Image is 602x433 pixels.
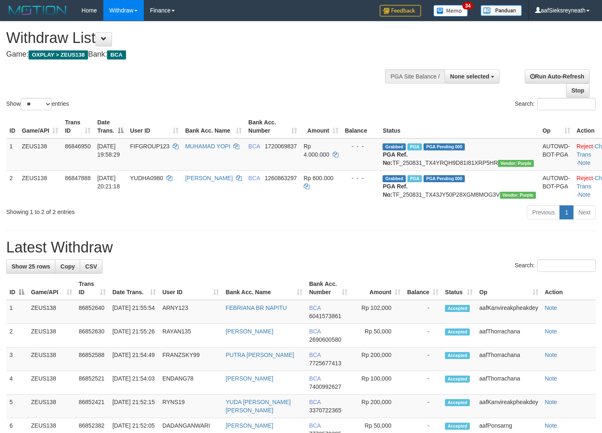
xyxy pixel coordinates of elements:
[109,300,159,324] td: [DATE] 21:55:54
[379,138,539,171] td: TF_250831_TX4YRQH9D81I81XRP5HR
[407,143,422,150] span: Marked by aafnoeunsreypich
[515,259,596,272] label: Search:
[345,174,376,182] div: - - -
[476,347,541,371] td: aafThorrachana
[539,138,573,171] td: AUTOWD-BOT-PGA
[445,328,470,335] span: Accepted
[109,347,159,371] td: [DATE] 21:54:49
[245,115,300,138] th: Bank Acc. Number: activate to sort column ascending
[80,259,102,274] a: CSV
[351,300,404,324] td: Rp 102,000
[76,347,109,371] td: 86852588
[127,115,182,138] th: User ID: activate to sort column ascending
[306,276,351,300] th: Bank Acc. Number: activate to sort column ascending
[76,395,109,418] td: 86852421
[6,115,19,138] th: ID
[6,300,28,324] td: 1
[539,170,573,202] td: AUTOWD-BOT-PGA
[159,371,222,395] td: ENDANG78
[500,192,536,199] span: Vendor URL: https://trx4.1velocity.biz
[159,324,222,347] td: RAYAN135
[28,324,76,347] td: ZEUS138
[542,276,596,300] th: Action
[309,328,321,335] span: BCA
[379,115,539,138] th: Status
[222,276,306,300] th: Bank Acc. Name: activate to sort column ascending
[76,276,109,300] th: Trans ID: activate to sort column ascending
[445,352,470,359] span: Accepted
[351,324,404,347] td: Rp 50,000
[442,276,476,300] th: Status: activate to sort column ascending
[248,143,260,150] span: BCA
[109,395,159,418] td: [DATE] 21:52:15
[130,175,163,181] span: YUDHA0980
[28,347,76,371] td: ZEUS138
[537,259,596,272] input: Search:
[6,259,55,274] a: Show 25 rows
[545,399,557,405] a: Note
[545,375,557,382] a: Note
[424,175,465,182] span: PGA Pending
[76,371,109,395] td: 86852521
[226,305,287,311] a: FEBRIANA BR NAPITU
[226,375,273,382] a: [PERSON_NAME]
[62,115,94,138] th: Trans ID: activate to sort column ascending
[107,50,126,59] span: BCA
[462,2,474,10] span: 34
[6,276,28,300] th: ID: activate to sort column descending
[60,263,75,270] span: Copy
[76,324,109,347] td: 86852630
[6,50,393,59] h4: Game: Bank:
[226,352,294,358] a: PUTRA [PERSON_NAME]
[29,50,88,59] span: OXPLAY > ZEUS138
[265,175,297,181] span: Copy 1260863297 to clipboard
[342,115,380,138] th: Balance
[309,352,321,358] span: BCA
[55,259,80,274] a: Copy
[265,143,297,150] span: Copy 1720069837 to clipboard
[424,143,465,150] span: PGA Pending
[559,205,573,219] a: 1
[578,191,590,198] a: Note
[109,324,159,347] td: [DATE] 21:55:26
[12,263,50,270] span: Show 25 rows
[498,160,534,167] span: Vendor URL: https://trx4.1velocity.biz
[578,159,590,166] a: Note
[476,371,541,395] td: aafThorrachana
[351,371,404,395] td: Rp 100,000
[545,328,557,335] a: Note
[65,175,90,181] span: 86847888
[450,73,489,80] span: None selected
[226,422,273,429] a: [PERSON_NAME]
[525,69,590,83] a: Run Auto-Refresh
[545,305,557,311] a: Note
[476,324,541,347] td: aafThorrachana
[481,5,522,16] img: panduan.png
[445,399,470,406] span: Accepted
[539,115,573,138] th: Op: activate to sort column ascending
[28,276,76,300] th: Game/API: activate to sort column ascending
[309,399,321,405] span: BCA
[21,98,52,110] select: Showentries
[182,115,245,138] th: Bank Acc. Name: activate to sort column ascending
[380,5,421,17] img: Feedback.jpg
[433,5,468,17] img: Button%20Memo.svg
[476,395,541,418] td: aafKanvireakpheakdey
[309,313,341,319] span: Copy 6041573861 to clipboard
[185,143,230,150] a: MUHAMAD YOPI
[404,276,442,300] th: Balance: activate to sort column ascending
[6,205,245,216] div: Showing 1 to 2 of 2 entries
[159,300,222,324] td: ARNY123
[300,115,342,138] th: Amount: activate to sort column ascending
[6,170,19,202] td: 2
[445,376,470,383] span: Accepted
[85,263,97,270] span: CSV
[573,205,596,219] a: Next
[304,175,333,181] span: Rp 600.000
[515,98,596,110] label: Search:
[76,300,109,324] td: 86852640
[159,347,222,371] td: FRANZSKY99
[345,142,376,150] div: - - -
[28,371,76,395] td: ZEUS138
[130,143,170,150] span: FIFGROUP123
